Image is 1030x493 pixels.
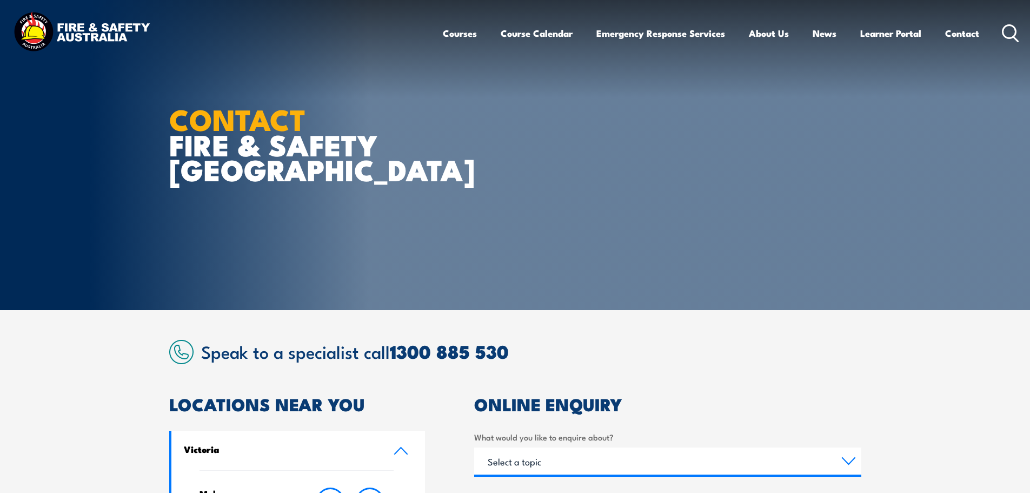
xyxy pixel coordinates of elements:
h4: Victoria [184,443,377,455]
h2: LOCATIONS NEAR YOU [169,396,426,411]
a: Learner Portal [860,19,921,48]
a: News [813,19,836,48]
a: Courses [443,19,477,48]
a: 1300 885 530 [390,337,509,365]
h1: FIRE & SAFETY [GEOGRAPHIC_DATA] [169,106,436,182]
a: Emergency Response Services [596,19,725,48]
h2: ONLINE ENQUIRY [474,396,861,411]
label: What would you like to enquire about? [474,431,861,443]
a: Victoria [171,431,426,470]
a: Contact [945,19,979,48]
h2: Speak to a specialist call [201,341,861,361]
strong: CONTACT [169,96,306,141]
a: Course Calendar [501,19,573,48]
a: About Us [749,19,789,48]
